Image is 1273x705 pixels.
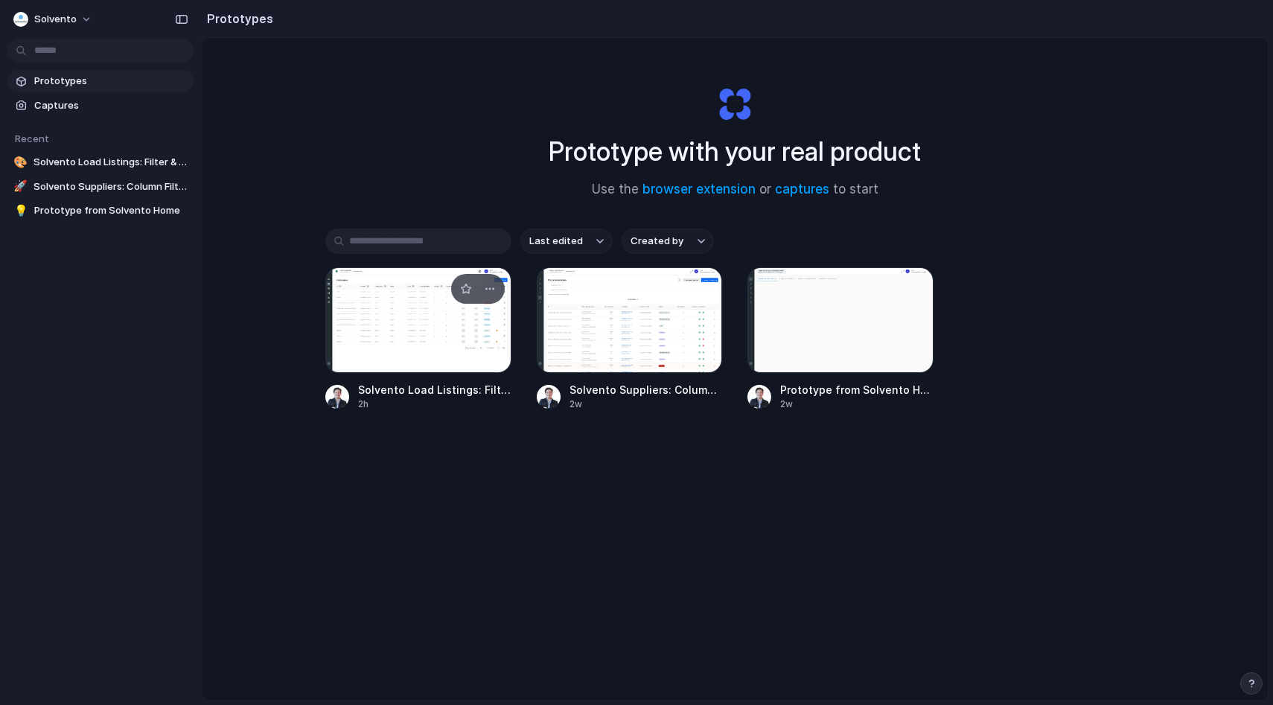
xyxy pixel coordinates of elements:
div: 💡 [13,203,28,218]
div: 🎨 [13,155,28,170]
div: 2w [569,398,723,411]
span: Captures [34,98,188,113]
a: Prototype from Solvento HomePrototype from Solvento Home2w [747,267,934,411]
a: 💡Prototype from Solvento Home [7,200,194,222]
span: Prototype from Solvento Home [780,382,934,398]
span: Created by [631,234,683,249]
span: Solvento Suppliers: Column Filters Enhancement [33,179,188,194]
button: Last edited [520,229,613,254]
a: Solvento Suppliers: Column Filters EnhancementSolvento Suppliers: Column Filters Enhancement2w [537,267,723,411]
button: Solvento [7,7,100,31]
span: Solvento [34,12,77,27]
a: browser extension [642,182,756,197]
span: Prototype from Solvento Home [34,203,188,218]
div: 2h [358,398,511,411]
a: captures [775,182,829,197]
a: Solvento Load Listings: Filter & Customer ColumnSolvento Load Listings: Filter & Customer Column2h [325,267,511,411]
span: Prototypes [34,74,188,89]
span: Solvento Load Listings: Filter & Customer Column [358,382,511,398]
span: Last edited [529,234,583,249]
span: Recent [15,133,49,144]
a: 🚀Solvento Suppliers: Column Filters Enhancement [7,176,194,198]
span: Use the or to start [592,180,878,200]
h1: Prototype with your real product [549,132,921,171]
div: 🚀 [13,179,28,194]
div: 2w [780,398,934,411]
a: 🎨Solvento Load Listings: Filter & Customer Column [7,151,194,173]
a: Captures [7,95,194,117]
button: Created by [622,229,714,254]
span: Solvento Load Listings: Filter & Customer Column [33,155,188,170]
a: Prototypes [7,70,194,92]
span: Solvento Suppliers: Column Filters Enhancement [569,382,723,398]
h2: Prototypes [201,10,273,28]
